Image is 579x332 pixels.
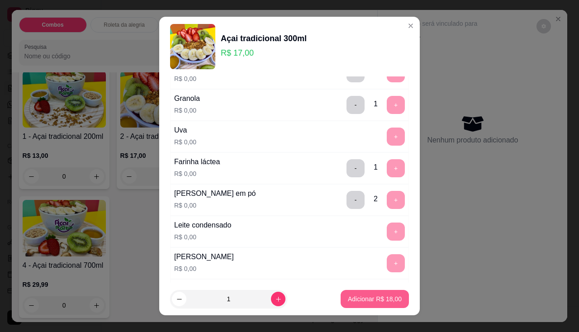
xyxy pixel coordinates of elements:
p: R$ 0,00 [174,232,231,242]
div: Farinha láctea [174,157,220,167]
div: [PERSON_NAME] [174,251,234,262]
button: Close [403,19,418,33]
button: increase-product-quantity [271,292,285,306]
p: R$ 0,00 [174,106,200,115]
button: decrease-product-quantity [172,292,186,306]
p: R$ 17,00 [221,47,307,59]
button: delete [346,96,365,114]
p: R$ 0,00 [174,264,234,273]
div: 1 [374,99,378,109]
div: Uva [174,125,196,136]
p: Adicionar R$ 18,00 [348,294,402,304]
button: delete [346,159,365,177]
p: R$ 0,00 [174,138,196,147]
div: Leite condensado [174,220,231,231]
div: Granola [174,93,200,104]
button: delete [346,191,365,209]
div: 2 [374,194,378,204]
p: R$ 0,00 [174,201,256,210]
p: R$ 0,00 [174,74,199,83]
div: Açai tradicional 300ml [221,32,307,45]
button: Adicionar R$ 18,00 [341,290,409,308]
div: 1 [374,162,378,173]
img: product-image [170,24,215,69]
div: [PERSON_NAME] em pó [174,188,256,199]
p: R$ 0,00 [174,169,220,178]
